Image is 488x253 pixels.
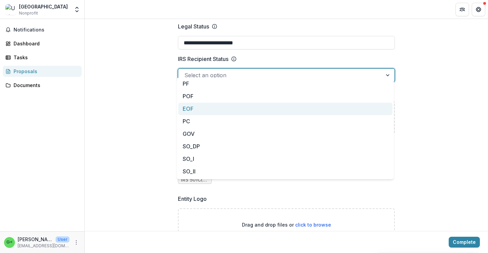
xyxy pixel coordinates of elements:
[178,90,392,103] div: POF
[178,55,228,63] p: IRS Recipient Status
[14,82,76,89] div: Documents
[178,178,392,190] div: SO_III_FI
[5,4,16,15] img: University of Charleston
[178,128,392,140] div: GOV
[6,240,13,245] div: Gail Carter <gailcarter@ucwv.edu>
[177,78,394,179] div: Select options list
[3,52,82,63] a: Tasks
[178,115,392,128] div: PC
[72,3,82,16] button: Open entity switcher
[14,54,76,61] div: Tasks
[56,236,69,243] p: User
[3,38,82,49] a: Dashboard
[3,80,82,91] a: Documents
[19,3,68,10] div: [GEOGRAPHIC_DATA]
[19,10,38,16] span: Nonprofit
[178,140,392,153] div: SO_DP
[178,153,392,165] div: SO_I
[14,40,76,47] div: Dashboard
[18,243,69,249] p: [EMAIL_ADDRESS][DOMAIN_NAME]
[14,68,76,75] div: Proposals
[178,22,209,30] p: Legal Status
[181,177,209,183] span: IRS 501C(3) Letter.pdf
[3,66,82,77] a: Proposals
[295,222,331,228] span: click to browse
[455,3,469,16] button: Partners
[72,238,80,247] button: More
[472,3,485,16] button: Get Help
[18,236,53,243] p: [PERSON_NAME] <[EMAIL_ADDRESS][DOMAIN_NAME]>
[449,237,480,248] button: Complete
[14,27,79,33] span: Notifications
[178,103,392,115] div: EOF
[3,24,82,35] button: Notifications
[178,195,207,203] p: Entity Logo
[242,221,331,228] p: Drag and drop files or
[178,78,392,90] div: PF
[178,165,392,178] div: SO_II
